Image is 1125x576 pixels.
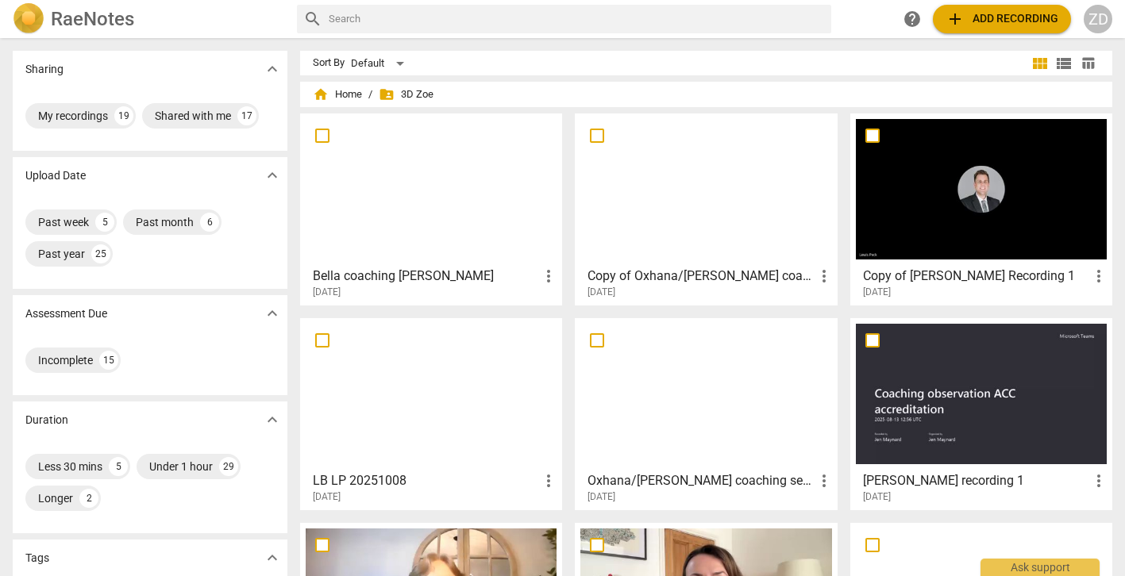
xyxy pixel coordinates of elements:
h3: Copy of Anna Christiansen Recording 1 [863,267,1089,286]
p: Upload Date [25,167,86,184]
p: Sharing [25,61,64,78]
button: List view [1052,52,1076,75]
button: Show more [260,57,284,81]
h3: Jen Maynard recording 1 [863,471,1089,490]
div: 5 [109,457,128,476]
span: more_vert [539,267,558,286]
div: Past week [38,214,89,230]
div: 29 [219,457,238,476]
h3: Copy of Oxhana/Rachel K coaching session [588,267,814,286]
button: Tile view [1028,52,1052,75]
span: Add recording [946,10,1058,29]
div: Incomplete [38,352,93,368]
span: table_chart [1081,56,1096,71]
span: more_vert [815,267,834,286]
div: 15 [99,351,118,370]
a: Bella coaching [PERSON_NAME][DATE] [306,119,557,298]
p: Duration [25,412,68,428]
button: Table view [1076,52,1100,75]
span: expand_more [263,410,282,429]
a: Help [898,5,927,33]
span: more_vert [539,471,558,490]
div: 6 [200,213,219,232]
div: My recordings [38,108,108,124]
div: Past year [38,246,85,262]
h3: Bella coaching Lara [313,267,539,286]
span: folder_shared [379,86,395,102]
a: LB LP 20251008[DATE] [306,324,557,503]
button: Upload [933,5,1071,33]
div: Shared with me [155,108,231,124]
button: Show more [260,163,284,187]
span: more_vert [1089,471,1108,490]
button: Show more [260,546,284,570]
span: view_module [1031,54,1050,73]
span: expand_more [263,60,282,79]
div: Less 30 mins [38,459,102,474]
button: Show more [260,408,284,432]
span: more_vert [1089,267,1108,286]
span: expand_more [263,548,282,567]
span: [DATE] [313,286,341,299]
span: more_vert [815,471,834,490]
h3: LB LP 20251008 [313,471,539,490]
span: [DATE] [588,286,615,299]
div: Past month [136,214,194,230]
span: expand_more [263,166,282,185]
button: ZD [1084,5,1112,33]
div: Longer [38,490,73,506]
div: Ask support [981,559,1100,576]
p: Assessment Due [25,305,107,322]
div: 19 [114,106,133,125]
img: Logo [13,3,44,35]
span: search [303,10,322,29]
span: [DATE] [313,490,341,504]
span: view_list [1054,54,1073,73]
div: 2 [79,489,98,508]
span: / [368,89,372,101]
a: Copy of Oxhana/[PERSON_NAME] coaching session[DATE] [580,119,831,298]
span: [DATE] [863,490,891,504]
div: 25 [91,244,110,263]
span: 3D Zoe [379,86,433,102]
span: [DATE] [863,286,891,299]
span: expand_more [263,304,282,323]
a: Oxhana/[PERSON_NAME] coaching session[DATE] [580,324,831,503]
button: Show more [260,301,284,325]
span: add [946,10,965,29]
span: home [313,86,329,102]
h3: Oxhana/Rachel K coaching session [588,471,814,490]
div: Default [351,51,410,76]
a: [PERSON_NAME] recording 1[DATE] [856,324,1107,503]
div: 17 [237,106,256,125]
div: 5 [95,213,114,232]
div: Sort By [313,57,345,69]
span: Home [313,86,362,102]
div: Under 1 hour [149,459,213,474]
a: Copy of [PERSON_NAME] Recording 1[DATE] [856,119,1107,298]
span: help [903,10,922,29]
span: [DATE] [588,490,615,504]
h2: RaeNotes [51,8,134,30]
a: LogoRaeNotes [13,3,284,35]
input: Search [329,6,825,32]
p: Tags [25,550,49,566]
